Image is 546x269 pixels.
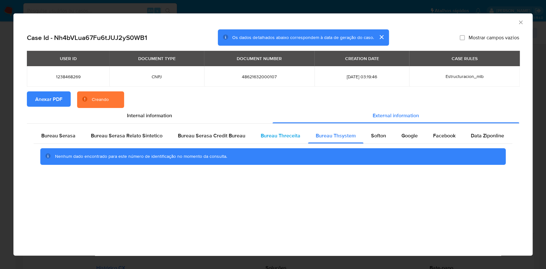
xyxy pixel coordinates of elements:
button: cerrar [374,29,389,45]
span: Mostrar campos vazios [469,34,519,41]
span: Bureau Serasa [41,132,75,139]
div: CREATION DATE [341,53,383,64]
div: Detailed external info [34,128,512,143]
span: Facebook [433,132,455,139]
span: CNPJ [117,74,196,80]
div: USER ID [56,53,81,64]
span: [DATE] 03:19:46 [322,74,401,80]
span: Os dados detalhados abaixo correspondem à data de geração do caso. [232,34,374,41]
span: Softon [371,132,386,139]
span: Data Ziponline [471,132,504,139]
span: Estructuracion_mlb [445,73,483,80]
span: 1238468269 [35,74,102,80]
h2: Case Id - Nh4bVLua67Fu6tJUJ2yS0WB1 [27,33,147,42]
span: Bureau Serasa Relato Sintetico [91,132,162,139]
span: Internal information [127,112,172,119]
button: Anexar PDF [27,91,71,107]
span: External information [373,112,419,119]
input: Mostrar campos vazios [460,35,465,40]
button: Fechar a janela [518,19,523,25]
span: Bureau Thsystem [316,132,356,139]
div: DOCUMENT NUMBER [233,53,286,64]
span: 48621632000107 [212,74,307,80]
span: Google [401,132,418,139]
span: Nenhum dado encontrado para este número de identificação no momento da consulta. [55,153,227,159]
div: Creando [92,96,109,103]
div: Detailed info [27,108,519,123]
span: Anexar PDF [35,92,62,106]
div: DOCUMENT TYPE [134,53,179,64]
div: CASE RULES [447,53,481,64]
span: Bureau Serasa Credit Bureau [178,132,245,139]
span: Bureau Threceita [261,132,300,139]
div: closure-recommendation-modal [13,13,533,256]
